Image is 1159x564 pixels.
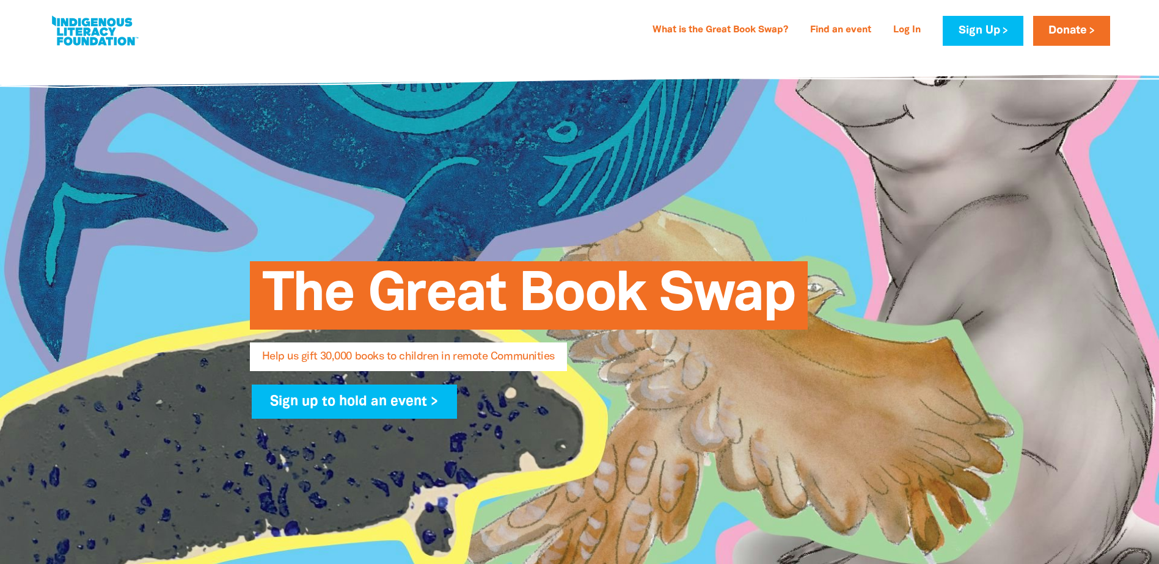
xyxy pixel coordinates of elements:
span: Help us gift 30,000 books to children in remote Communities [262,352,555,371]
a: Sign Up [943,16,1023,46]
a: What is the Great Book Swap? [645,21,795,40]
a: Find an event [803,21,879,40]
span: The Great Book Swap [262,270,795,330]
a: Log In [886,21,928,40]
a: Sign up to hold an event > [252,385,458,419]
a: Donate [1033,16,1110,46]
